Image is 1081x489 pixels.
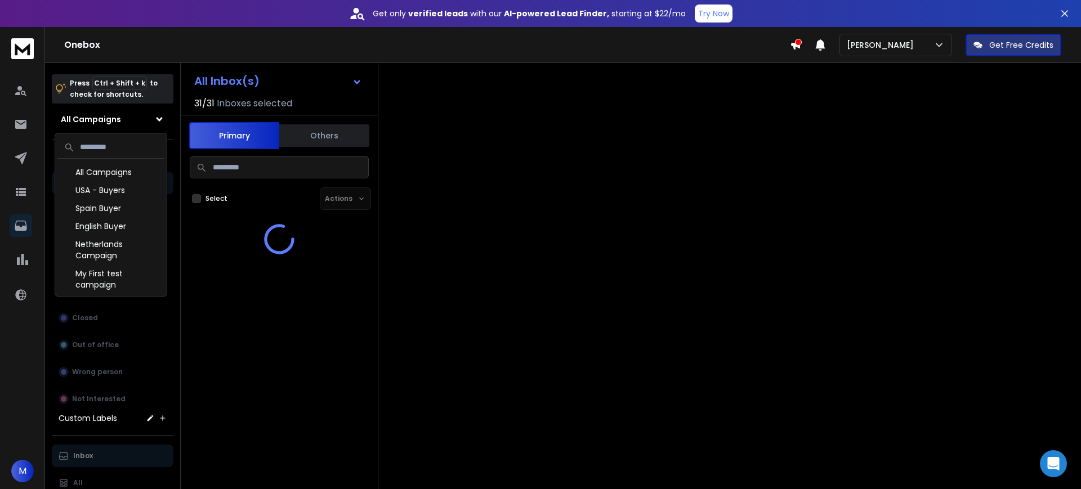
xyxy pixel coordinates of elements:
[57,217,164,235] div: English Buyer
[11,38,34,59] img: logo
[408,8,468,19] strong: verified leads
[194,97,215,110] span: 31 / 31
[194,75,260,87] h1: All Inbox(s)
[57,181,164,199] div: USA - Buyers
[206,194,227,203] label: Select
[59,412,117,424] h3: Custom Labels
[57,264,164,294] div: My First test campaign
[52,149,173,165] h3: Filters
[61,114,121,125] h1: All Campaigns
[217,97,292,110] h3: Inboxes selected
[57,199,164,217] div: Spain Buyer
[373,8,686,19] p: Get only with our starting at $22/mo
[1040,450,1067,477] div: Open Intercom Messenger
[57,163,164,181] div: All Campaigns
[57,235,164,264] div: Netherlands Campaign
[989,39,1053,51] p: Get Free Credits
[847,39,918,51] p: [PERSON_NAME]
[698,8,729,19] p: Try Now
[92,77,147,89] span: Ctrl + Shift + k
[189,122,279,149] button: Primary
[11,460,34,482] span: M
[504,8,609,19] strong: AI-powered Lead Finder,
[279,123,369,148] button: Others
[64,38,790,52] h1: Onebox
[70,78,158,100] p: Press to check for shortcuts.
